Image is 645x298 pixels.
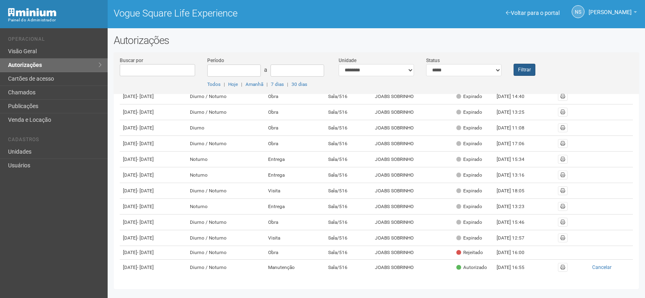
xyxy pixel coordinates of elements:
h2: Autorizações [114,34,639,46]
td: [DATE] [120,120,187,136]
div: Expirado [456,203,482,210]
li: Cadastros [8,137,102,145]
td: Noturno [187,152,265,167]
div: Expirado [456,156,482,163]
td: [DATE] [120,199,187,215]
td: [DATE] 16:55 [493,260,538,275]
div: Painel do Administrador [8,17,102,24]
div: Rejeitado [456,249,483,256]
td: Diurno / Noturno [187,183,265,199]
td: JOABS SOBRINHO [372,120,454,136]
td: Diurno [187,120,265,136]
td: [DATE] 17:06 [493,136,538,152]
label: Período [207,57,224,64]
img: Minium [8,8,56,17]
div: Autorizado [456,264,487,271]
div: Expirado [456,125,482,131]
span: - [DATE] [137,125,154,131]
div: Expirado [456,93,482,100]
td: JOABS SOBRINHO [372,230,454,246]
td: [DATE] 14:40 [493,89,538,104]
td: Visita [265,183,325,199]
td: JOABS SOBRINHO [372,104,454,120]
td: Sala/516 [325,152,372,167]
span: - [DATE] [137,188,154,194]
td: JOABS SOBRINHO [372,136,454,152]
td: Entrega [265,199,325,215]
a: [PERSON_NAME] [589,10,637,17]
div: Expirado [456,188,482,194]
h1: Vogue Square Life Experience [114,8,370,19]
td: JOABS SOBRINHO [372,152,454,167]
div: Expirado [456,219,482,226]
td: Obra [265,104,325,120]
a: NS [572,5,585,18]
td: Sala/516 [325,136,372,152]
td: Manutenção [265,260,325,275]
td: Sala/516 [325,120,372,136]
td: [DATE] 13:16 [493,167,538,183]
td: JOABS SOBRINHO [372,183,454,199]
td: [DATE] [120,246,187,260]
td: Noturno [187,167,265,183]
td: JOABS SOBRINHO [372,167,454,183]
td: [DATE] [120,230,187,246]
td: Diurno / Noturno [187,136,265,152]
td: Sala/516 [325,199,372,215]
td: Sala/516 [325,230,372,246]
span: | [224,81,225,87]
label: Buscar por [120,57,143,64]
span: - [DATE] [137,109,154,115]
td: Diurno / Noturno [187,215,265,230]
li: Operacional [8,36,102,45]
span: a [264,67,267,73]
td: [DATE] 15:34 [493,152,538,167]
div: Expirado [456,235,482,242]
td: Visita [265,230,325,246]
td: Obra [265,136,325,152]
td: JOABS SOBRINHO [372,89,454,104]
a: 30 dias [291,81,307,87]
button: Cancelar [574,263,630,272]
td: [DATE] [120,215,187,230]
td: Obra [265,246,325,260]
td: Obra [265,89,325,104]
span: Nicolle Silva [589,1,632,15]
td: [DATE] 18:05 [493,183,538,199]
span: - [DATE] [137,141,154,146]
a: Amanhã [246,81,263,87]
td: JOABS SOBRINHO [372,215,454,230]
td: Diurno / Noturno [187,230,265,246]
span: - [DATE] [137,156,154,162]
td: Sala/516 [325,89,372,104]
a: Hoje [228,81,238,87]
div: Expirado [456,140,482,147]
span: | [287,81,288,87]
td: [DATE] 11:08 [493,120,538,136]
td: [DATE] [120,152,187,167]
td: JOABS SOBRINHO [372,260,454,275]
td: [DATE] [120,167,187,183]
button: Filtrar [514,64,535,76]
td: JOABS SOBRINHO [372,246,454,260]
td: Entrega [265,167,325,183]
label: Status [426,57,440,64]
td: JOABS SOBRINHO [372,199,454,215]
a: Todos [207,81,221,87]
td: [DATE] 13:25 [493,104,538,120]
td: [DATE] [120,89,187,104]
span: - [DATE] [137,250,154,255]
td: Entrega [265,152,325,167]
td: [DATE] [120,260,187,275]
td: Sala/516 [325,215,372,230]
td: [DATE] [120,183,187,199]
td: Diurno / Noturno [187,89,265,104]
td: Sala/516 [325,167,372,183]
td: Diurno / Noturno [187,260,265,275]
span: - [DATE] [137,172,154,178]
span: - [DATE] [137,235,154,241]
td: Diurno / Noturno [187,246,265,260]
span: | [266,81,268,87]
div: Expirado [456,109,482,116]
td: [DATE] 13:23 [493,199,538,215]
